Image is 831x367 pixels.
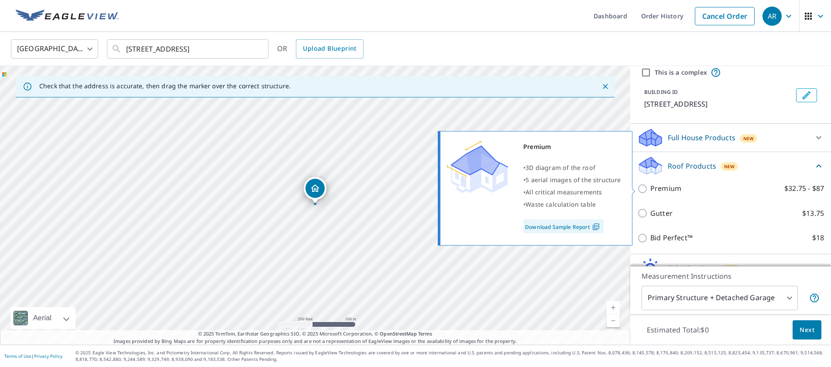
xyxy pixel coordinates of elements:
div: • [523,186,621,198]
div: Full House ProductsNew [637,127,824,148]
p: Roof Products [668,161,716,171]
span: 3D diagram of the roof [525,163,595,172]
p: Measurement Instructions [642,271,820,281]
label: This is a complex [655,68,707,77]
p: Estimated Total: $0 [640,320,716,339]
p: Bid Perfect™ [650,232,693,243]
p: $13.75 [802,208,824,219]
p: | [4,353,62,359]
a: Privacy Policy [34,353,62,359]
p: $18 [812,232,824,243]
div: OR [277,39,364,59]
span: All critical measurements [525,188,602,196]
span: Upload Blueprint [303,43,356,54]
div: Roof ProductsNew [637,156,824,176]
p: Solar Products [668,263,718,274]
div: Primary Structure + Detached Garage [642,286,798,310]
a: Terms [418,330,433,337]
a: Terms of Use [4,353,31,359]
img: Pdf Icon [590,223,602,231]
img: EV Logo [16,10,119,23]
p: Premium [650,183,681,194]
span: 5 aerial images of the structure [525,176,621,184]
span: Your report will include the primary structure and a detached garage if one exists. [809,293,820,303]
div: Aerial [10,307,76,329]
button: Close [600,81,611,92]
input: Search by address or latitude-longitude [126,37,251,61]
p: [STREET_ADDRESS] [644,99,793,109]
img: Premium [447,141,508,193]
a: Current Level 17, Zoom In [607,301,620,314]
div: AR [762,7,782,26]
button: Next [793,320,821,340]
p: BUILDING ID [644,88,678,96]
p: Check that the address is accurate, then drag the marker over the correct structure. [39,82,291,90]
p: $32.75 - $87 [784,183,824,194]
a: Cancel Order [695,7,755,25]
div: Dropped pin, building 1, Residential property, 9011 E 35th Cir Tucson, AZ 85710 [304,177,326,204]
p: © 2025 Eagle View Technologies, Inc. and Pictometry International Corp. All Rights Reserved. Repo... [76,350,827,363]
div: • [523,198,621,211]
p: Full House Products [668,132,735,143]
a: Upload Blueprint [296,39,363,59]
span: Waste calculation table [525,200,596,208]
div: • [523,162,621,174]
button: Edit building 1 [796,88,817,102]
span: © 2025 TomTom, Earthstar Geographics SIO, © 2025 Microsoft Corporation, © [198,330,433,338]
div: Aerial [31,307,54,329]
div: Premium [523,141,621,153]
div: [GEOGRAPHIC_DATA] [11,37,98,61]
p: Gutter [650,208,673,219]
a: Current Level 17, Zoom Out [607,314,620,327]
span: Next [800,325,814,336]
span: New [724,163,735,170]
div: Solar ProductsNew [637,258,824,279]
span: New [743,135,754,142]
div: • [523,174,621,186]
a: OpenStreetMap [380,330,416,337]
a: Download Sample Report [523,219,604,233]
